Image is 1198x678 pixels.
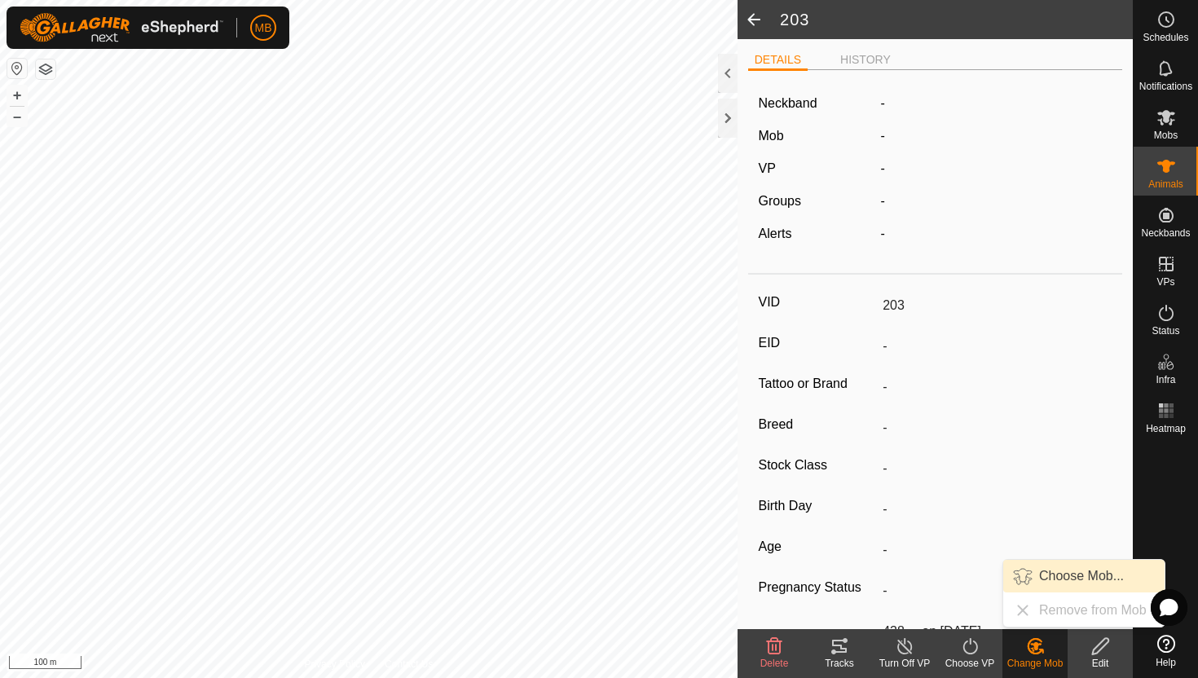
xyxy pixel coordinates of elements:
[937,656,1002,671] div: Choose VP
[759,373,877,394] label: Tattoo or Brand
[872,656,937,671] div: Turn Off VP
[807,656,872,671] div: Tracks
[1068,656,1133,671] div: Edit
[36,59,55,79] button: Map Layers
[304,657,365,671] a: Privacy Policy
[255,20,272,37] span: MB
[880,94,884,113] label: -
[7,59,27,78] button: Reset Map
[759,94,817,113] label: Neckband
[874,224,1118,244] div: -
[759,536,877,557] label: Age
[748,51,808,71] li: DETAILS
[1139,81,1192,91] span: Notifications
[759,292,877,313] label: VID
[759,414,877,435] label: Breed
[1134,628,1198,674] a: Help
[20,13,223,42] img: Gallagher Logo
[780,10,1133,29] h2: 203
[880,129,884,143] span: -
[1148,179,1183,189] span: Animals
[759,194,801,208] label: Groups
[759,129,784,143] label: Mob
[1152,326,1179,336] span: Status
[759,618,877,652] label: Weight
[385,657,433,671] a: Contact Us
[1003,560,1165,592] li: Choose Mob...
[759,227,792,240] label: Alerts
[1154,130,1178,140] span: Mobs
[759,455,877,476] label: Stock Class
[7,107,27,126] button: –
[1002,656,1068,671] div: Change Mob
[834,51,897,68] li: HISTORY
[759,161,776,175] label: VP
[1156,375,1175,385] span: Infra
[7,86,27,105] button: +
[1156,277,1174,287] span: VPs
[880,161,884,175] app-display-virtual-paddock-transition: -
[1141,228,1190,238] span: Neckbands
[1143,33,1188,42] span: Schedules
[759,332,877,354] label: EID
[1156,658,1176,667] span: Help
[759,495,877,517] label: Birth Day
[760,658,789,669] span: Delete
[759,577,877,598] label: Pregnancy Status
[1146,424,1186,434] span: Heatmap
[1039,566,1124,586] span: Choose Mob...
[874,192,1118,211] div: -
